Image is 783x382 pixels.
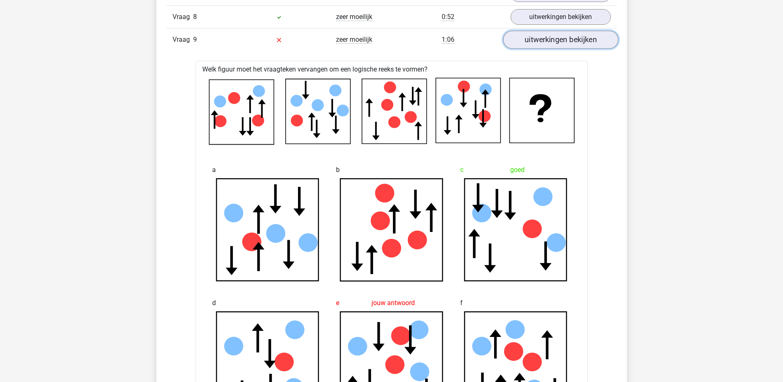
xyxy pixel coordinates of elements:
[336,295,339,311] span: e
[460,162,464,178] span: c
[460,162,571,178] div: goed
[336,36,372,44] span: zeer moeilijk
[212,295,216,311] span: d
[460,295,463,311] span: f
[193,13,197,21] span: 8
[503,31,618,49] a: uitwerkingen bekijken
[193,36,197,43] span: 9
[442,13,454,21] span: 0:52
[212,162,216,178] span: a
[336,295,447,311] div: jouw antwoord
[173,35,193,45] span: Vraag
[173,12,193,22] span: Vraag
[511,9,611,25] a: uitwerkingen bekijken
[442,36,454,44] span: 1:06
[336,162,340,178] span: b
[336,13,372,21] span: zeer moeilijk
